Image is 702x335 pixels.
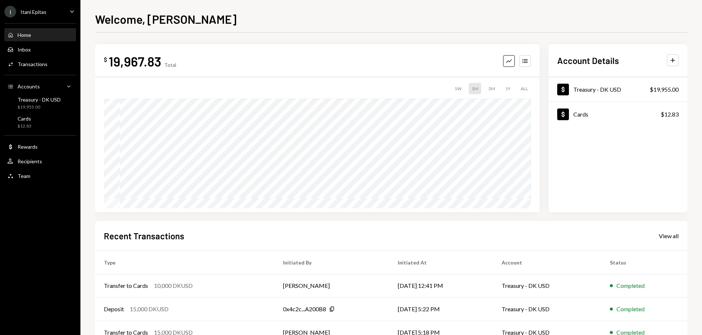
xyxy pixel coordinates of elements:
[18,115,31,122] div: Cards
[18,144,38,150] div: Rewards
[616,281,645,290] div: Completed
[18,46,31,53] div: Inbox
[4,169,76,182] a: Team
[104,56,107,63] div: $
[493,297,601,321] td: Treasury - DK USD
[4,43,76,56] a: Inbox
[104,305,124,313] div: Deposit
[486,83,498,94] div: 3M
[18,104,61,110] div: $19,955.00
[130,305,169,313] div: 15,000 DKUSD
[274,251,389,274] th: Initiated By
[650,85,679,94] div: $19,955.00
[4,80,76,93] a: Accounts
[548,102,687,126] a: Cards$12.83
[659,232,679,240] a: View all
[573,111,588,118] div: Cards
[616,305,645,313] div: Completed
[4,140,76,153] a: Rewards
[18,61,48,67] div: Transactions
[18,83,40,90] div: Accounts
[104,281,148,290] div: Transfer to Cards
[4,113,76,131] a: Cards$12.83
[389,297,493,321] td: [DATE] 5:22 PM
[601,251,687,274] th: Status
[283,305,326,313] div: 0x4c2c...A200B8
[548,77,687,102] a: Treasury - DK USD$19,955.00
[18,158,42,164] div: Recipients
[18,173,30,179] div: Team
[573,86,621,93] div: Treasury - DK USD
[95,251,274,274] th: Type
[104,230,184,242] h2: Recent Transactions
[4,155,76,168] a: Recipients
[109,53,161,69] div: 19,967.83
[518,83,531,94] div: ALL
[4,94,76,112] a: Treasury - DK USD$19,955.00
[389,251,493,274] th: Initiated At
[4,6,16,18] div: I
[493,251,601,274] th: Account
[154,281,193,290] div: 10,000 DKUSD
[95,12,237,26] h1: Welcome, [PERSON_NAME]
[4,28,76,41] a: Home
[493,274,601,297] td: Treasury - DK USD
[164,62,176,68] div: Total
[274,274,389,297] td: [PERSON_NAME]
[18,123,31,129] div: $12.83
[389,274,493,297] td: [DATE] 12:41 PM
[18,96,61,103] div: Treasury - DK USD
[469,83,481,94] div: 1M
[452,83,464,94] div: 1W
[557,54,619,66] h2: Account Details
[659,232,679,240] div: View all
[661,110,679,119] div: $12.83
[502,83,513,94] div: 1Y
[20,9,46,15] div: Itani Epitas
[4,57,76,71] a: Transactions
[18,32,31,38] div: Home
